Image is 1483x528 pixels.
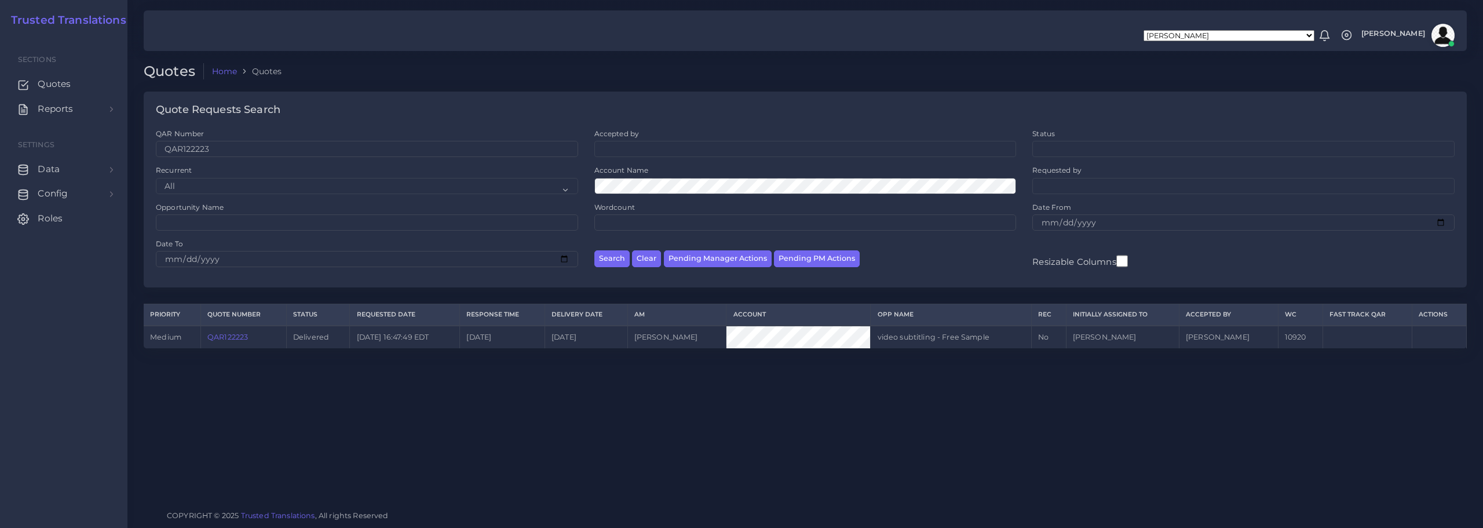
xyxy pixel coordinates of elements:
[460,304,545,326] th: Response Time
[167,509,389,522] span: COPYRIGHT © 2025
[156,129,204,139] label: QAR Number
[1412,304,1466,326] th: Actions
[594,165,649,175] label: Account Name
[350,326,460,348] td: [DATE] 16:47:49 EDT
[144,63,204,80] h2: Quotes
[632,250,661,267] button: Clear
[286,326,350,348] td: Delivered
[1066,326,1179,348] td: [PERSON_NAME]
[156,202,224,212] label: Opportunity Name
[1179,326,1278,348] td: [PERSON_NAME]
[156,239,183,249] label: Date To
[144,304,200,326] th: Priority
[237,65,282,77] li: Quotes
[594,202,635,212] label: Wordcount
[9,157,119,181] a: Data
[207,333,248,341] a: QAR122223
[18,55,56,64] span: Sections
[545,304,627,326] th: Delivery Date
[774,250,860,267] button: Pending PM Actions
[627,304,726,326] th: AM
[460,326,545,348] td: [DATE]
[1356,24,1459,47] a: [PERSON_NAME]avatar
[38,187,68,200] span: Config
[1431,24,1455,47] img: avatar
[156,104,280,116] h4: Quote Requests Search
[871,326,1032,348] td: video subtitling - Free Sample
[726,304,871,326] th: Account
[1032,254,1127,268] label: Resizable Columns
[38,163,60,176] span: Data
[1066,304,1179,326] th: Initially Assigned to
[38,212,63,225] span: Roles
[1323,304,1412,326] th: Fast Track QAR
[627,326,726,348] td: [PERSON_NAME]
[1032,202,1071,212] label: Date From
[9,97,119,121] a: Reports
[1361,30,1425,38] span: [PERSON_NAME]
[1179,304,1278,326] th: Accepted by
[150,333,181,341] span: medium
[1032,326,1066,348] td: No
[350,304,460,326] th: Requested Date
[664,250,772,267] button: Pending Manager Actions
[594,250,630,267] button: Search
[9,72,119,96] a: Quotes
[3,14,126,27] a: Trusted Translations
[286,304,350,326] th: Status
[241,511,315,520] a: Trusted Translations
[1032,165,1082,175] label: Requested by
[38,78,71,90] span: Quotes
[1278,304,1323,326] th: WC
[9,206,119,231] a: Roles
[200,304,286,326] th: Quote Number
[315,509,389,522] span: , All rights Reserved
[38,103,73,115] span: Reports
[1032,304,1066,326] th: REC
[871,304,1032,326] th: Opp Name
[594,129,640,139] label: Accepted by
[156,165,192,175] label: Recurrent
[18,140,54,149] span: Settings
[212,65,238,77] a: Home
[9,181,119,206] a: Config
[545,326,627,348] td: [DATE]
[1116,254,1128,268] input: Resizable Columns
[1278,326,1323,348] td: 10920
[1032,129,1055,139] label: Status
